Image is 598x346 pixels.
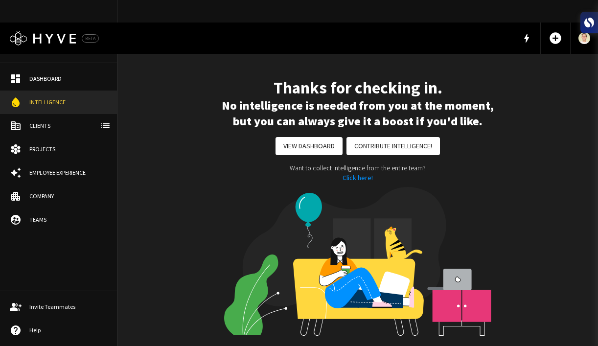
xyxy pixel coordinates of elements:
div: Projects [29,145,107,154]
div: Help [29,326,107,335]
div: Company [29,192,107,201]
img: No intelligence needed [224,187,491,336]
div: Invite Teammates [29,302,107,311]
button: Click here! [343,173,373,183]
a: Account [571,23,598,54]
div: Dashboard [29,74,107,83]
div: Intelligence [29,98,107,107]
p: Want to collect intelligence from the entire team? [290,163,426,173]
button: client-list [95,116,115,136]
h5: No intelligence is needed from you at the moment, but you can always give it a boost if you'd like. [141,98,575,129]
a: View Dashboard [276,137,343,155]
span: water_drop [10,96,22,108]
button: Contribute Intelligence! [346,137,440,155]
div: BETA [82,34,99,43]
div: Clients [29,121,107,130]
div: Employee Experience [29,168,107,177]
div: Teams [29,215,107,224]
h4: Thanks for checking in. [274,77,442,98]
button: Add [545,27,566,49]
img: User Avatar [578,32,590,44]
span: add_circle [549,31,562,45]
